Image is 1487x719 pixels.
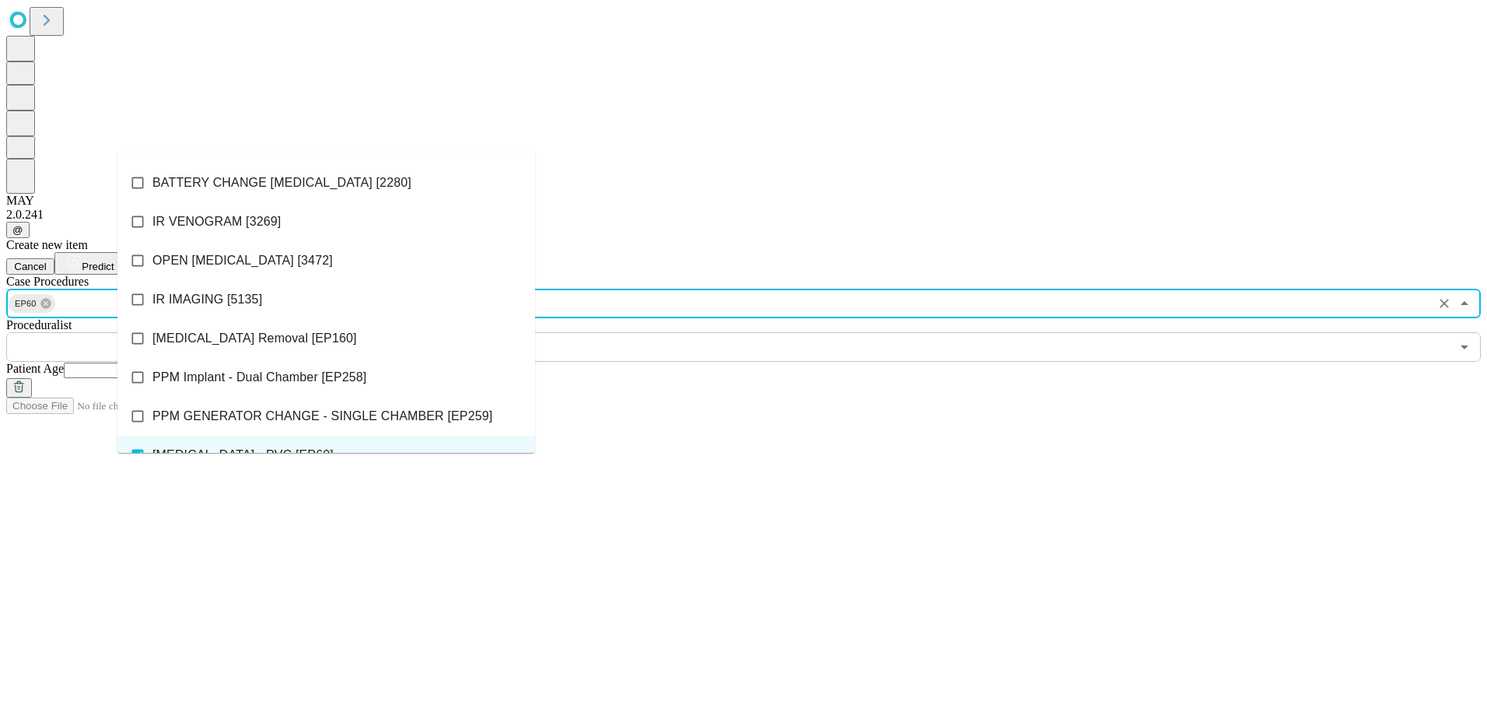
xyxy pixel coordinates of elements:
[6,194,1481,208] div: MAY
[6,258,54,275] button: Cancel
[6,208,1481,222] div: 2.0.241
[152,329,357,348] span: [MEDICAL_DATA] Removal [EP160]
[14,261,47,272] span: Cancel
[152,174,411,192] span: BATTERY CHANGE [MEDICAL_DATA] [2280]
[6,318,72,331] span: Proceduralist
[6,275,89,288] span: Scheduled Procedure
[6,222,30,238] button: @
[152,290,262,309] span: IR IMAGING [5135]
[152,407,492,426] span: PPM GENERATOR CHANGE - SINGLE CHAMBER [EP259]
[152,212,281,231] span: IR VENOGRAM [3269]
[1454,336,1475,358] button: Open
[1454,293,1475,314] button: Close
[54,252,126,275] button: Predict
[82,261,114,272] span: Predict
[152,368,366,387] span: PPM Implant - Dual Chamber [EP258]
[6,238,88,251] span: Create new item
[1433,293,1455,314] button: Clear
[152,446,334,465] span: [MEDICAL_DATA] - PVC [EP60]
[152,251,333,270] span: OPEN [MEDICAL_DATA] [3472]
[6,362,64,375] span: Patient Age
[12,224,23,236] span: @
[9,295,43,313] span: EP60
[9,294,55,313] div: EP60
